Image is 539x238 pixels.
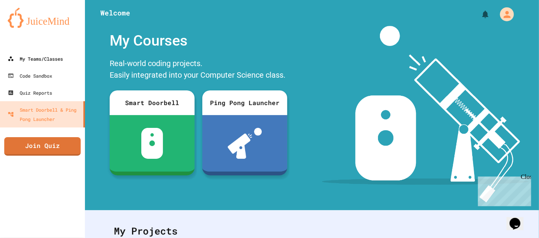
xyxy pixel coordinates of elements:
[492,5,516,23] div: My Account
[466,8,492,21] div: My Notifications
[322,26,529,202] img: banner-image-my-projects.png
[110,90,195,115] div: Smart Doorbell
[8,8,77,28] img: logo-orange.svg
[8,88,52,97] div: Quiz Reports
[4,137,81,156] a: Join Quiz
[141,128,163,159] img: sdb-white.svg
[106,26,291,56] div: My Courses
[507,207,531,230] iframe: chat widget
[8,54,63,63] div: My Teams/Classes
[475,173,531,206] iframe: chat widget
[202,90,287,115] div: Ping Pong Launcher
[106,56,291,85] div: Real-world coding projects. Easily integrated into your Computer Science class.
[228,128,262,159] img: ppl-with-ball.png
[3,3,53,49] div: Chat with us now!Close
[8,71,52,80] div: Code Sandbox
[8,105,80,124] div: Smart Doorbell & Ping Pong Launcher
